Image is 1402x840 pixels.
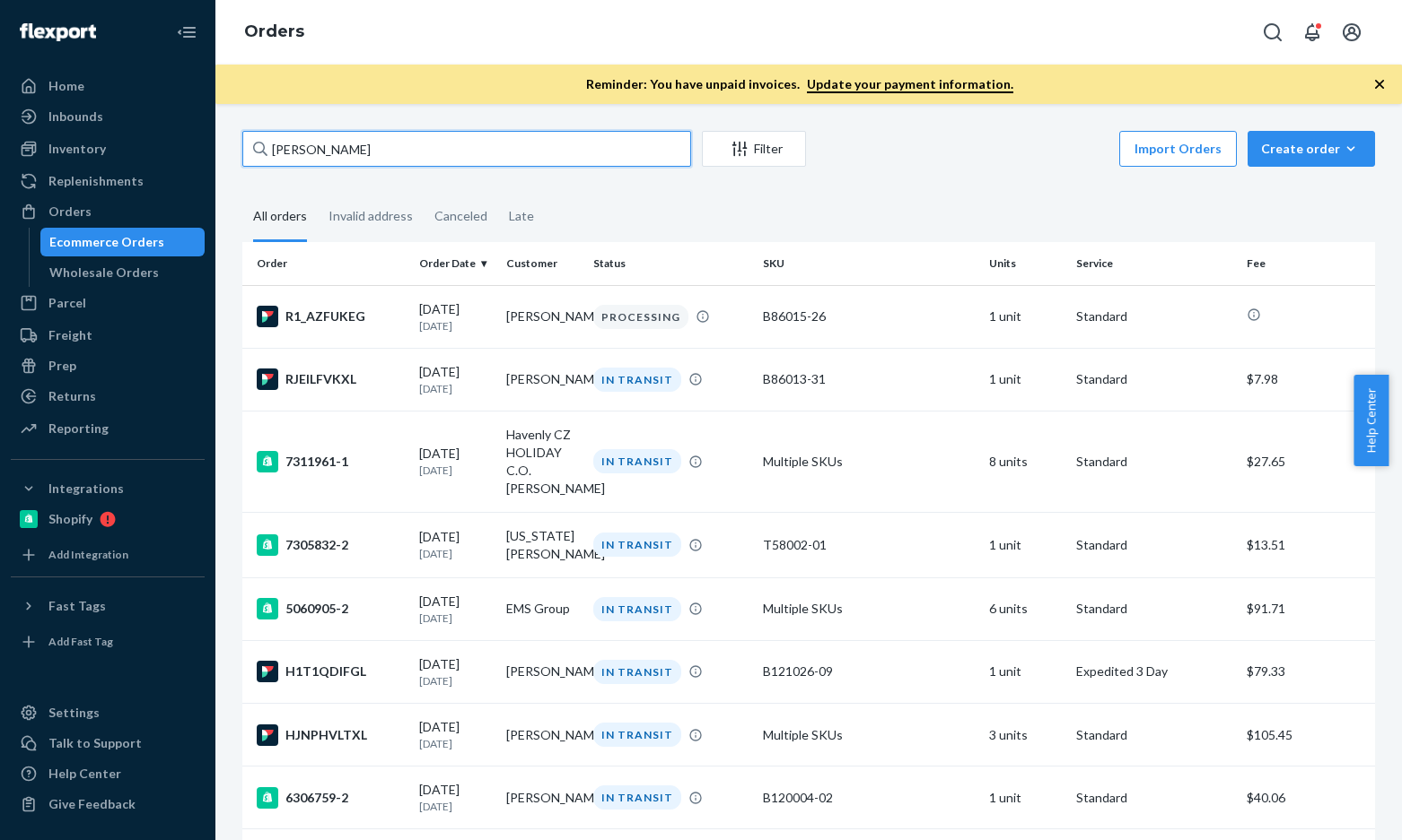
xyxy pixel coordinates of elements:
td: $40.06 [1240,766,1375,829]
p: [DATE] [419,463,492,478]
th: Fee [1240,242,1375,285]
td: 1 unit [982,285,1069,348]
a: Orders [244,22,304,41]
p: [DATE] [419,673,492,688]
div: IN TRANSIT [593,449,681,473]
p: Standard [1076,536,1231,554]
p: [DATE] [419,736,492,751]
div: H1T1QDIFGL [257,661,405,682]
div: Returns [48,387,96,405]
div: Customer [506,255,579,271]
div: [DATE] [419,528,492,561]
button: Open notifications [1294,14,1330,50]
div: 6306759-2 [257,787,405,809]
a: Prep [11,351,205,380]
div: IN TRANSIT [593,368,681,392]
div: Invalid address [329,193,413,239]
th: Service [1069,242,1239,285]
a: Freight [11,321,205,350]
div: IN TRANSIT [593,597,681,621]
div: IN TRANSIT [593,660,681,684]
button: Fast Tags [11,592,205,620]
td: 8 units [982,411,1069,512]
button: Create order [1248,131,1375,167]
p: [DATE] [419,611,492,626]
div: Orders [48,203,92,221]
p: [DATE] [419,381,492,396]
td: $27.65 [1240,411,1375,512]
button: Open Search Box [1255,14,1291,50]
p: Reminder: You have unpaid invoices. [586,75,1013,93]
div: Add Integration [48,547,128,562]
div: 7311961-1 [257,451,405,472]
div: Inventory [48,140,106,158]
td: [PERSON_NAME] [499,348,586,411]
div: Replenishments [48,172,144,190]
button: Give Feedback [11,790,205,818]
p: Standard [1076,453,1231,471]
th: Status [586,242,756,285]
a: Wholesale Orders [40,258,206,287]
button: Filter [702,131,806,167]
th: Units [982,242,1069,285]
div: IN TRANSIT [593,723,681,747]
td: [US_STATE][PERSON_NAME] [499,512,586,577]
td: 3 units [982,704,1069,766]
td: Havenly CZ HOLIDAY C.O. [PERSON_NAME] [499,411,586,512]
div: Reporting [48,420,109,437]
div: RJEILFVKXL [257,368,405,390]
div: [DATE] [419,655,492,688]
td: $13.51 [1240,512,1375,577]
td: 1 unit [982,348,1069,411]
button: Close Navigation [169,14,205,50]
div: [DATE] [419,781,492,814]
a: Help Center [11,759,205,788]
div: [DATE] [419,593,492,626]
div: IN TRANSIT [593,785,681,810]
a: Inventory [11,134,205,163]
div: Talk to Support [48,734,142,752]
td: 1 unit [982,512,1069,577]
div: Inbounds [48,108,103,126]
td: [PERSON_NAME] [499,704,586,766]
td: $79.33 [1240,640,1375,703]
a: Add Integration [11,541,205,569]
div: T58002-01 [763,536,975,554]
td: Multiple SKUs [756,704,982,766]
p: Standard [1076,307,1231,325]
span: Help Center [1354,375,1389,466]
div: Wholesale Orders [49,264,159,281]
div: HJNPHVLTXL [257,724,405,746]
p: [DATE] [419,546,492,561]
a: Settings [11,698,205,727]
a: Replenishments [11,167,205,195]
input: Search orders [242,131,691,167]
div: B120004-02 [763,789,975,807]
div: Filter [703,140,805,158]
div: Integrations [48,480,124,498]
th: SKU [756,242,982,285]
a: Shopify [11,505,205,533]
button: Open account menu [1334,14,1370,50]
div: Give Feedback [48,795,136,813]
td: Multiple SKUs [756,577,982,640]
div: 7305832-2 [257,534,405,556]
div: Parcel [48,294,86,312]
a: Returns [11,382,205,411]
div: R1_AZFUKEG [257,306,405,327]
p: Standard [1076,370,1231,388]
div: Shopify [48,510,92,528]
p: Standard [1076,789,1231,807]
td: EMS Group [499,577,586,640]
div: B86013-31 [763,370,975,388]
td: 1 unit [982,766,1069,829]
div: Add Fast Tag [48,634,113,649]
div: Fast Tags [48,597,106,615]
div: B86015-26 [763,307,975,325]
div: Home [48,77,84,95]
p: [DATE] [419,318,492,333]
a: Update your payment information. [807,76,1013,93]
a: Talk to Support [11,729,205,758]
div: [DATE] [419,300,492,333]
div: Settings [48,704,100,722]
